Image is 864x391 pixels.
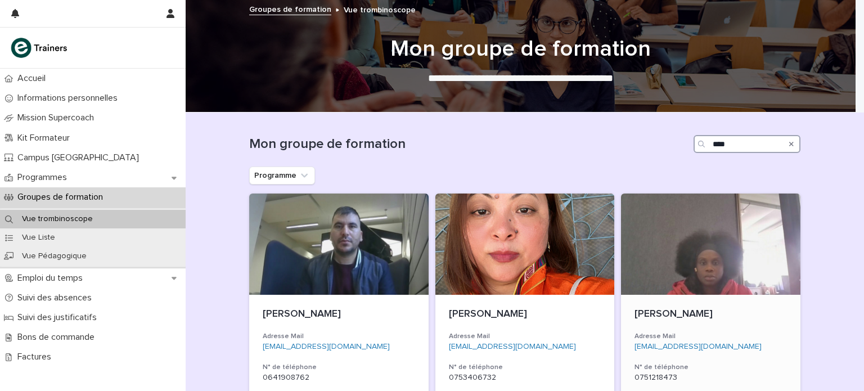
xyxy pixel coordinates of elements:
p: 0641908762 [263,373,415,383]
p: [PERSON_NAME] [634,308,787,321]
button: Programme [249,167,315,185]
a: [EMAIL_ADDRESS][DOMAIN_NAME] [634,343,762,350]
a: [EMAIL_ADDRESS][DOMAIN_NAME] [263,343,390,350]
p: Campus [GEOGRAPHIC_DATA] [13,152,148,163]
h3: N° de téléphone [449,363,601,372]
h1: Mon groupe de formation [249,136,689,152]
h3: N° de téléphone [263,363,415,372]
h3: N° de téléphone [634,363,787,372]
p: Suivi des absences [13,293,101,303]
p: Vue trombinoscope [13,214,102,224]
h3: Adresse Mail [449,332,601,341]
p: Vue trombinoscope [344,3,416,15]
p: Informations personnelles [13,93,127,104]
p: [PERSON_NAME] [449,308,601,321]
p: Kit Formateur [13,133,79,143]
p: [PERSON_NAME] [263,308,415,321]
a: Groupes de formation [249,2,331,15]
p: Mission Supercoach [13,113,103,123]
h3: Adresse Mail [263,332,415,341]
p: Vue Liste [13,233,64,242]
p: Programmes [13,172,76,183]
h3: Adresse Mail [634,332,787,341]
a: [EMAIL_ADDRESS][DOMAIN_NAME] [449,343,576,350]
h1: Mon groupe de formation [245,35,796,62]
p: Bons de commande [13,332,103,343]
p: Groupes de formation [13,192,112,203]
p: Emploi du temps [13,273,92,284]
p: Suivi des justificatifs [13,312,106,323]
img: K0CqGN7SDeD6s4JG8KQk [9,37,71,59]
input: Search [694,135,800,153]
p: Factures [13,352,60,362]
p: 0753406732 [449,373,601,383]
p: 0751218473 [634,373,787,383]
p: Vue Pédagogique [13,251,96,261]
p: Accueil [13,73,55,84]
